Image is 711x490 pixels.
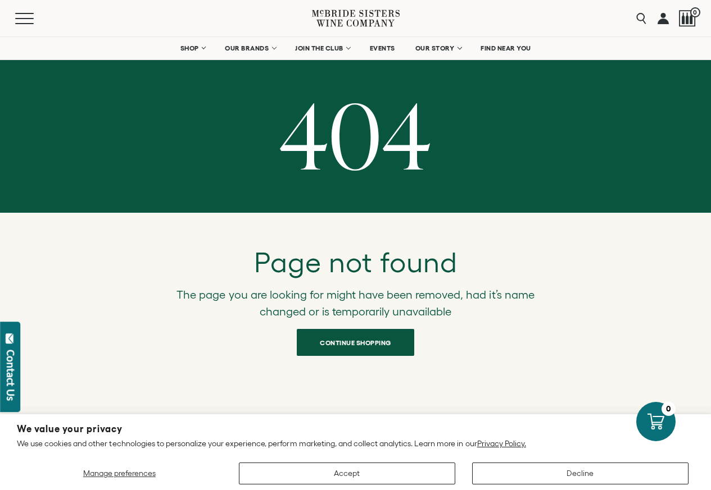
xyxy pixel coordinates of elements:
[473,37,538,59] a: FIND NEAR YOU
[472,462,689,484] button: Decline
[370,44,395,52] span: EVENTS
[162,287,550,320] p: The page you are looking for might have been removed, had it’s name changed or is temporarily una...
[180,44,199,52] span: SHOP
[5,350,16,401] div: Contact Us
[662,402,676,416] div: 0
[295,44,343,52] span: JOIN THE CLUB
[239,462,455,484] button: Accept
[288,37,357,59] a: JOIN THE CLUB
[408,37,468,59] a: OUR STORY
[477,439,526,448] a: Privacy Policy.
[83,469,156,478] span: Manage preferences
[17,462,222,484] button: Manage preferences
[415,44,455,52] span: OUR STORY
[162,246,550,278] h2: Page not found
[17,438,694,448] p: We use cookies and other technologies to personalize your experience, perform marketing, and coll...
[363,37,402,59] a: EVENTS
[297,329,414,356] a: Continue shopping
[17,424,694,434] h2: We value your privacy
[225,44,269,52] span: OUR BRANDS
[690,7,700,17] span: 0
[300,332,411,354] span: Continue shopping
[173,37,212,59] a: SHOP
[481,44,531,52] span: FIND NEAR YOU
[15,13,56,24] button: Mobile Menu Trigger
[218,37,282,59] a: OUR BRANDS
[8,89,703,179] h1: 404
